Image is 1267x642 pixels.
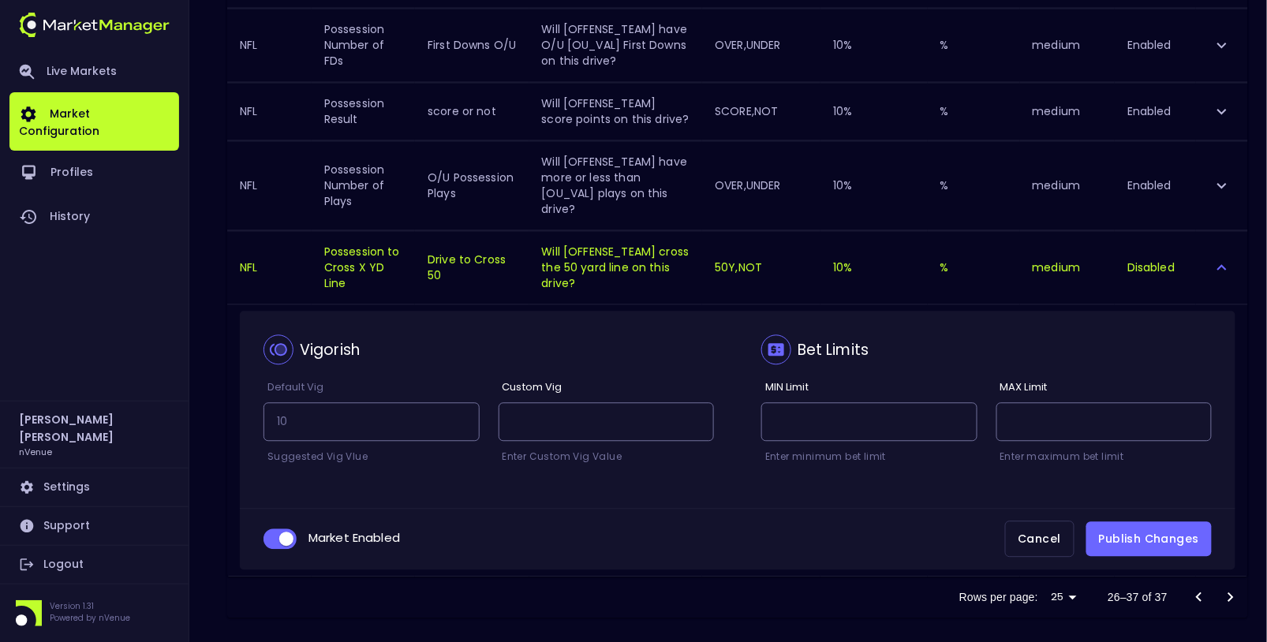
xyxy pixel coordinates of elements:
td: medium [1020,140,1115,230]
img: logo [19,13,170,37]
a: Logout [9,546,179,584]
div: Bet Limits [798,339,869,360]
div: Version 1.31Powered by nVenue [9,600,179,626]
th: NFL [227,8,312,81]
td: medium [1020,82,1115,140]
a: Settings [9,468,179,506]
td: Possession Result [312,82,415,140]
h2: [PERSON_NAME] [PERSON_NAME] [19,411,170,446]
td: 10 % [820,140,928,230]
td: 10 % [820,8,928,81]
td: 50Y,NOT [702,231,820,304]
div: Vigorish [300,339,360,360]
div: 25 [1045,586,1082,609]
a: Market Configuration [9,92,179,151]
td: Drive to Cross 50 [415,231,529,304]
h3: nVenue [19,446,52,457]
td: Possession Number of Plays [312,140,415,230]
p: 26–37 of 37 [1108,589,1168,605]
td: % [928,231,1020,304]
button: expand row [1209,32,1235,58]
td: % [928,8,1020,81]
td: OVER,UNDER [702,8,820,81]
button: Go to previous page [1183,581,1215,613]
span: Enabled [1127,37,1172,53]
label: Custom Vig [499,380,562,395]
td: 10 % [820,231,928,304]
td: % [928,82,1020,140]
td: Possession Number of FDs [312,8,415,81]
td: SCORE,NOT [702,82,820,140]
td: % [928,140,1020,230]
p: Version 1.31 [50,600,130,612]
span: Enabled [1127,177,1172,193]
label: MIN Limit [761,380,809,395]
a: Profiles [9,151,179,195]
button: expand row [1209,254,1235,281]
span: Market Enabled [308,529,400,546]
p: Enter minimum bet limit [761,449,977,465]
label: Default Vig [263,380,323,395]
td: First Downs O/U [415,8,529,81]
p: Rows per page: [959,589,1038,605]
td: Will [OFFENSE_TEAM] have O/U [OU_VAL] First Downs on this drive? [529,8,703,81]
button: expand row [1209,172,1235,199]
td: medium [1020,8,1115,81]
td: Will [OFFENSE_TEAM] cross the 50 yard line on this drive? [529,231,703,304]
th: NFL [227,140,312,230]
td: medium [1020,231,1115,304]
button: expand row [1209,98,1235,125]
td: score or not [415,82,529,140]
th: NFL [227,231,312,304]
button: Publish Changes [1086,521,1212,557]
p: Suggested Vig Vlue [263,449,480,465]
td: Will [OFFENSE_TEAM] score points on this drive? [529,82,703,140]
label: MAX Limit [996,380,1048,395]
p: Enter Custom Vig Value [499,449,715,465]
a: Live Markets [9,51,179,92]
td: Possession to Cross X YD Line [312,231,415,304]
button: Cancel [1005,521,1075,558]
p: Powered by nVenue [50,612,130,624]
a: Support [9,507,179,545]
td: Will [OFFENSE_TEAM] have more or less than [OU_VAL] plays on this drive? [529,140,703,230]
span: Enabled [1127,103,1172,119]
td: OVER,UNDER [702,140,820,230]
td: O/U Possession Plays [415,140,529,230]
th: NFL [227,82,312,140]
span: Disabled [1127,259,1175,275]
td: 10 % [820,82,928,140]
a: History [9,195,179,239]
p: Enter maximum bet limit [996,449,1213,465]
